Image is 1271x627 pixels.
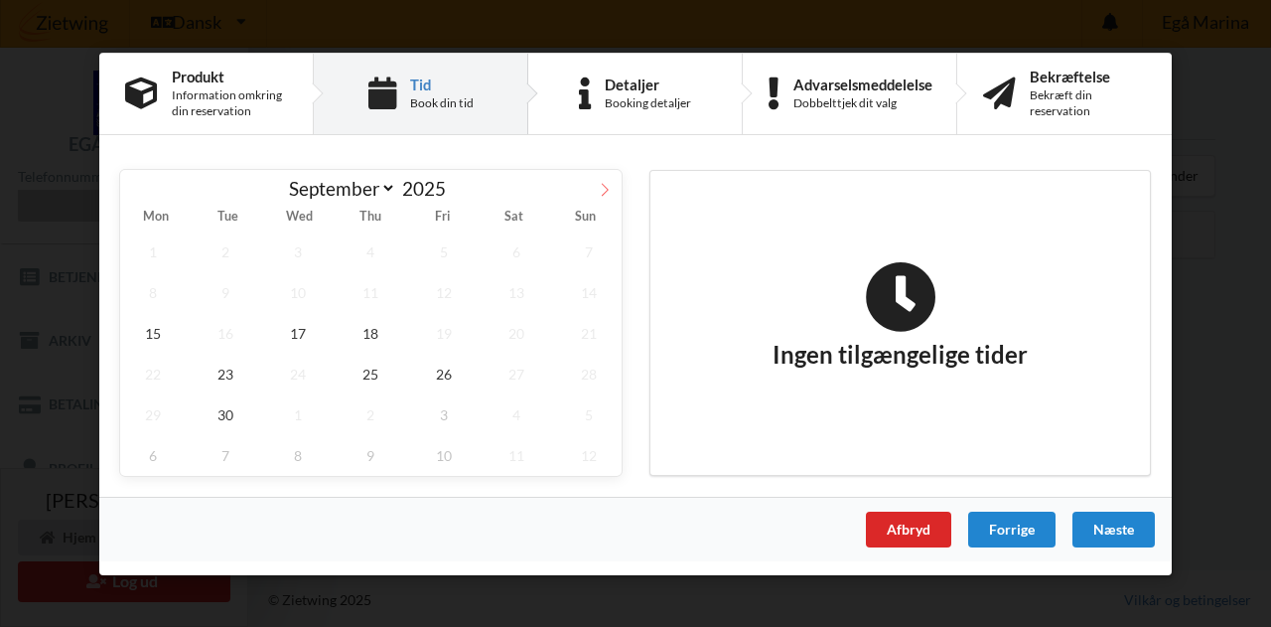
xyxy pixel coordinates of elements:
[411,271,477,312] span: September 12, 2025
[550,211,622,224] span: Sun
[193,312,258,353] span: September 16, 2025
[866,511,951,547] div: Afbryd
[605,95,691,111] div: Booking detaljer
[192,211,263,224] span: Tue
[484,434,549,475] span: October 11, 2025
[484,353,549,393] span: September 27, 2025
[193,434,258,475] span: October 7, 2025
[556,434,622,475] span: October 12, 2025
[773,260,1028,370] h2: Ingen tilgængelige tider
[484,393,549,434] span: October 4, 2025
[793,95,932,111] div: Dobbelttjek dit valg
[1072,511,1155,547] div: Næste
[265,393,331,434] span: October 1, 2025
[484,231,549,271] span: September 6, 2025
[411,231,477,271] span: September 5, 2025
[605,76,691,91] div: Detaljer
[172,87,287,119] div: Information omkring din reservation
[120,434,186,475] span: October 6, 2025
[265,271,331,312] span: September 10, 2025
[193,353,258,393] span: September 23, 2025
[410,95,474,111] div: Book din tid
[556,353,622,393] span: September 28, 2025
[411,312,477,353] span: September 19, 2025
[411,393,477,434] span: October 3, 2025
[120,271,186,312] span: September 8, 2025
[556,271,622,312] span: September 14, 2025
[411,434,477,475] span: October 10, 2025
[339,271,404,312] span: September 11, 2025
[411,353,477,393] span: September 26, 2025
[556,231,622,271] span: September 7, 2025
[265,434,331,475] span: October 8, 2025
[484,271,549,312] span: September 13, 2025
[410,76,474,91] div: Tid
[172,68,287,83] div: Produkt
[335,211,406,224] span: Thu
[339,312,404,353] span: September 18, 2025
[1030,87,1146,119] div: Bekræft din reservation
[484,312,549,353] span: September 20, 2025
[479,211,550,224] span: Sat
[120,312,186,353] span: September 15, 2025
[265,353,331,393] span: September 24, 2025
[120,353,186,393] span: September 22, 2025
[193,393,258,434] span: September 30, 2025
[339,434,404,475] span: October 9, 2025
[407,211,479,224] span: Fri
[339,353,404,393] span: September 25, 2025
[193,231,258,271] span: September 2, 2025
[120,393,186,434] span: September 29, 2025
[793,76,932,91] div: Advarselsmeddelelse
[120,211,192,224] span: Mon
[556,393,622,434] span: October 5, 2025
[265,312,331,353] span: September 17, 2025
[396,177,462,200] input: Year
[120,231,186,271] span: September 1, 2025
[265,231,331,271] span: September 3, 2025
[968,511,1056,547] div: Forrige
[556,312,622,353] span: September 21, 2025
[280,176,397,201] select: Month
[1030,68,1146,83] div: Bekræftelse
[263,211,335,224] span: Wed
[339,393,404,434] span: October 2, 2025
[193,271,258,312] span: September 9, 2025
[339,231,404,271] span: September 4, 2025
